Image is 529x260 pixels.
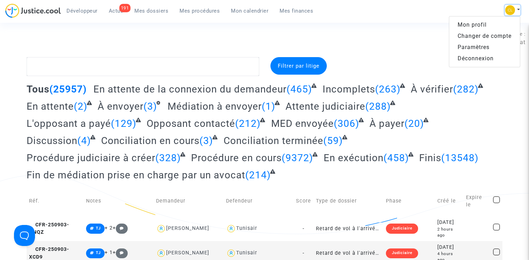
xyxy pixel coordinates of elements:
[174,6,225,16] a: Mes procédures
[224,135,323,146] span: Conciliation terminée
[449,53,520,64] a: Déconnexion
[303,226,304,232] span: -
[226,248,236,258] img: icon-user.svg
[262,101,275,112] span: (1)
[313,216,383,241] td: Retard de vol à l'arrivée (hors UE - Convention de [GEOGRAPHIC_DATA])
[101,135,199,146] span: Conciliation en cours
[245,169,271,181] span: (214)
[179,8,220,14] span: Mes procédures
[437,226,461,239] div: 2 hours ago
[282,152,313,164] span: (9372)
[49,83,87,95] span: (25957)
[453,83,479,95] span: (282)
[411,83,453,95] span: À vérifier
[129,6,174,16] a: Mes dossiers
[113,249,128,255] span: +
[155,152,181,164] span: (328)
[313,186,383,216] td: Type de dossier
[449,19,520,30] a: Mon profil
[105,249,113,255] span: + 1
[168,101,262,112] span: Médiation à envoyer
[14,225,35,246] iframe: Help Scout Beacon - Open
[224,186,294,216] td: Defendeur
[134,8,168,14] span: Mes dossiers
[226,224,236,234] img: icon-user.svg
[437,244,461,251] div: [DATE]
[109,8,124,14] span: Actus
[225,6,274,16] a: Mon calendrier
[464,186,491,216] td: Expire le
[5,4,61,18] img: jc-logo.svg
[61,6,103,16] a: Développeur
[27,118,111,129] span: L'opposant a payé
[274,6,319,16] a: Mes finances
[404,118,424,129] span: (20)
[156,224,166,234] img: icon-user.svg
[74,101,87,112] span: (2)
[27,101,74,112] span: En attente
[191,152,282,164] span: Procédure en cours
[27,169,245,181] span: Fin de médiation prise en charge par un avocat
[119,4,131,12] div: 191
[96,226,101,231] span: TJ
[287,83,312,95] span: (465)
[84,186,154,216] td: Notes
[103,6,129,16] a: 191Actus
[29,246,69,260] span: CFR-250903-XCD9
[236,250,257,256] div: Tunisair
[96,251,101,255] span: TJ
[154,186,224,216] td: Demandeur
[156,248,166,258] img: icon-user.svg
[29,222,69,235] span: CFR-250903-ANQZ
[27,135,77,146] span: Discussion
[278,63,319,69] span: Filtrer par litige
[231,8,268,14] span: Mon calendrier
[98,101,143,112] span: À envoyer
[105,225,113,231] span: + 2
[294,186,313,216] td: Score
[441,152,479,164] span: (13548)
[386,224,418,233] div: Judiciaire
[334,118,359,129] span: (306)
[435,186,464,216] td: Créé le
[27,83,49,95] span: Tous
[147,118,235,129] span: Opposant contacté
[143,101,157,112] span: (3)
[449,42,520,53] a: Paramètres
[505,5,515,15] img: f0b917ab549025eb3af43f3c4438ad5d
[386,248,418,258] div: Judiciaire
[77,135,91,146] span: (4)
[383,186,435,216] td: Phase
[285,101,365,112] span: Attente judiciaire
[375,83,401,95] span: (263)
[66,8,98,14] span: Développeur
[236,225,257,231] div: Tunisair
[324,152,383,164] span: En exécution
[383,152,409,164] span: (458)
[199,135,213,146] span: (3)
[27,152,155,164] span: Procédure judiciaire à créer
[437,219,461,226] div: [DATE]
[111,118,136,129] span: (129)
[303,250,304,256] span: -
[323,135,343,146] span: (59)
[419,152,441,164] span: Finis
[323,83,375,95] span: Incomplets
[93,83,287,95] span: En attente de la connexion du demandeur
[280,8,313,14] span: Mes finances
[369,118,404,129] span: À payer
[449,30,520,42] a: Changer de compte
[166,225,209,231] div: [PERSON_NAME]
[113,225,128,231] span: +
[365,101,391,112] span: (288)
[235,118,261,129] span: (212)
[27,186,84,216] td: Réf.
[271,118,334,129] span: MED envoyée
[166,250,209,256] div: [PERSON_NAME]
